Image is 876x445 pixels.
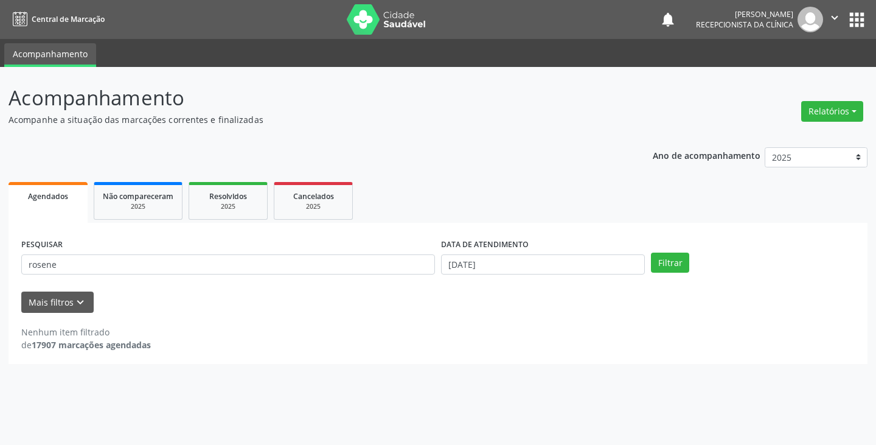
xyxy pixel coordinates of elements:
[9,83,610,113] p: Acompanhamento
[21,292,94,313] button: Mais filtroskeyboard_arrow_down
[21,236,63,254] label: PESQUISAR
[798,7,823,32] img: img
[651,253,689,273] button: Filtrar
[696,19,793,30] span: Recepcionista da clínica
[32,14,105,24] span: Central de Marcação
[103,191,173,201] span: Não compareceram
[9,113,610,126] p: Acompanhe a situação das marcações correntes e finalizadas
[441,254,645,275] input: Selecione um intervalo
[696,9,793,19] div: [PERSON_NAME]
[9,9,105,29] a: Central de Marcação
[21,326,151,338] div: Nenhum item filtrado
[103,202,173,211] div: 2025
[32,339,151,351] strong: 17907 marcações agendadas
[21,254,435,275] input: Nome, CNS
[198,202,259,211] div: 2025
[293,191,334,201] span: Cancelados
[801,101,863,122] button: Relatórios
[283,202,344,211] div: 2025
[659,11,676,28] button: notifications
[74,296,87,309] i: keyboard_arrow_down
[28,191,68,201] span: Agendados
[823,7,846,32] button: 
[828,11,841,24] i: 
[846,9,867,30] button: apps
[21,338,151,351] div: de
[4,43,96,67] a: Acompanhamento
[209,191,247,201] span: Resolvidos
[441,236,529,254] label: DATA DE ATENDIMENTO
[653,147,760,163] p: Ano de acompanhamento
